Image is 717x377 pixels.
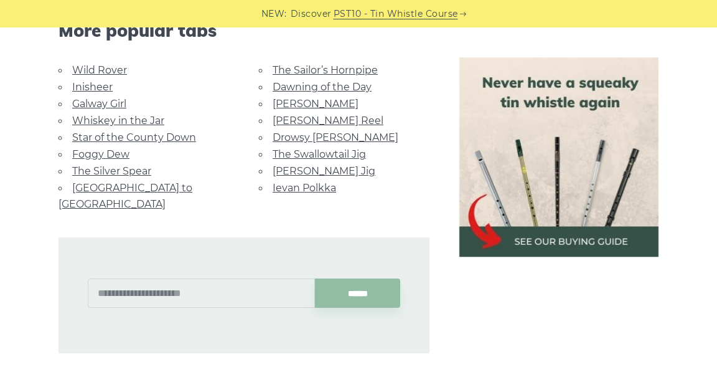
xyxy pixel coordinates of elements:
span: NEW: [261,7,287,21]
span: Discover [291,7,332,21]
a: The Sailor’s Hornpipe [273,64,378,76]
a: The Silver Spear [72,165,151,177]
a: [PERSON_NAME] Reel [273,115,383,126]
a: Foggy Dew [72,148,129,160]
a: [PERSON_NAME] Jig [273,165,375,177]
img: tin whistle buying guide [459,57,658,257]
a: Drowsy [PERSON_NAME] [273,131,398,143]
a: Wild Rover [72,64,127,76]
a: PST10 - Tin Whistle Course [334,7,458,21]
a: [PERSON_NAME] [273,98,358,110]
span: More popular tabs [59,20,429,41]
a: Whiskey in the Jar [72,115,164,126]
a: Ievan Polkka [273,182,336,194]
a: The Swallowtail Jig [273,148,366,160]
a: Star of the County Down [72,131,196,143]
a: Dawning of the Day [273,81,372,93]
a: Galway Girl [72,98,126,110]
a: Inisheer [72,81,113,93]
a: [GEOGRAPHIC_DATA] to [GEOGRAPHIC_DATA] [59,182,192,210]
